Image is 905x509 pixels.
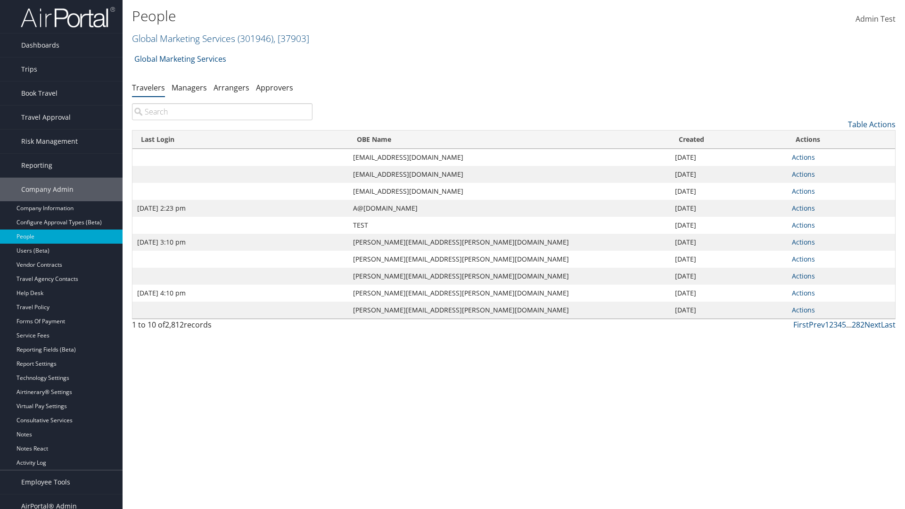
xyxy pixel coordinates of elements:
[132,319,313,335] div: 1 to 10 of records
[132,82,165,93] a: Travelers
[214,82,249,93] a: Arrangers
[132,234,348,251] td: [DATE] 3:10 pm
[348,302,671,319] td: [PERSON_NAME][EMAIL_ADDRESS][PERSON_NAME][DOMAIN_NAME]
[792,271,815,280] a: Actions
[670,131,787,149] th: Created: activate to sort column ascending
[21,82,58,105] span: Book Travel
[792,187,815,196] a: Actions
[21,6,115,28] img: airportal-logo.png
[132,200,348,217] td: [DATE] 2:23 pm
[348,268,671,285] td: [PERSON_NAME][EMAIL_ADDRESS][PERSON_NAME][DOMAIN_NAME]
[792,170,815,179] a: Actions
[348,183,671,200] td: [EMAIL_ADDRESS][DOMAIN_NAME]
[792,288,815,297] a: Actions
[792,254,815,263] a: Actions
[670,251,787,268] td: [DATE]
[348,131,671,149] th: OBE Name: activate to sort column ascending
[848,119,896,130] a: Table Actions
[792,305,815,314] a: Actions
[273,32,309,45] span: , [ 37903 ]
[792,221,815,230] a: Actions
[864,320,881,330] a: Next
[670,234,787,251] td: [DATE]
[792,204,815,213] a: Actions
[670,217,787,234] td: [DATE]
[829,320,833,330] a: 2
[792,238,815,246] a: Actions
[348,251,671,268] td: [PERSON_NAME][EMAIL_ADDRESS][PERSON_NAME][DOMAIN_NAME]
[825,320,829,330] a: 1
[134,49,226,68] a: Global Marketing Services
[670,302,787,319] td: [DATE]
[881,320,896,330] a: Last
[856,5,896,34] a: Admin Test
[670,183,787,200] td: [DATE]
[132,6,641,26] h1: People
[670,166,787,183] td: [DATE]
[348,217,671,234] td: TEST
[21,106,71,129] span: Travel Approval
[809,320,825,330] a: Prev
[838,320,842,330] a: 4
[833,320,838,330] a: 3
[21,57,37,81] span: Trips
[21,154,52,177] span: Reporting
[348,285,671,302] td: [PERSON_NAME][EMAIL_ADDRESS][PERSON_NAME][DOMAIN_NAME]
[21,470,70,494] span: Employee Tools
[670,285,787,302] td: [DATE]
[256,82,293,93] a: Approvers
[21,33,59,57] span: Dashboards
[172,82,207,93] a: Managers
[165,320,184,330] span: 2,812
[670,149,787,166] td: [DATE]
[21,178,74,201] span: Company Admin
[132,131,348,149] th: Last Login: activate to sort column ascending
[852,320,864,330] a: 282
[348,234,671,251] td: [PERSON_NAME][EMAIL_ADDRESS][PERSON_NAME][DOMAIN_NAME]
[670,200,787,217] td: [DATE]
[348,200,671,217] td: A@[DOMAIN_NAME]
[856,14,896,24] span: Admin Test
[793,320,809,330] a: First
[238,32,273,45] span: ( 301946 )
[842,320,846,330] a: 5
[132,32,309,45] a: Global Marketing Services
[348,149,671,166] td: [EMAIL_ADDRESS][DOMAIN_NAME]
[787,131,895,149] th: Actions
[846,320,852,330] span: …
[348,166,671,183] td: [EMAIL_ADDRESS][DOMAIN_NAME]
[792,153,815,162] a: Actions
[132,103,313,120] input: Search
[670,268,787,285] td: [DATE]
[21,130,78,153] span: Risk Management
[132,285,348,302] td: [DATE] 4:10 pm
